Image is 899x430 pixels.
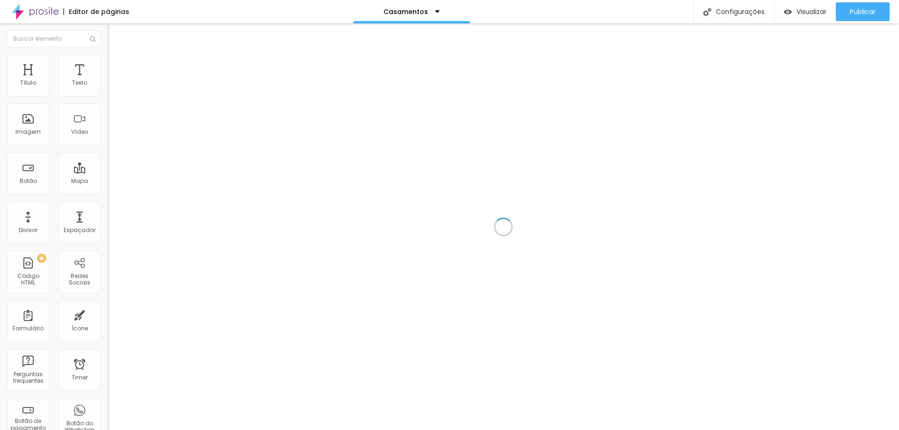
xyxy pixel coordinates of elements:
input: Buscar elemento [7,30,101,47]
div: Perguntas frequentes [9,371,46,385]
div: Editor de páginas [63,8,129,15]
div: Espaçador [64,227,96,233]
div: Texto [72,80,87,86]
p: Casamentos [383,8,428,15]
button: Visualizar [774,2,836,21]
button: Publicar [836,2,890,21]
div: Ícone [72,325,88,332]
span: Visualizar [796,8,826,15]
div: Botão [20,178,37,184]
img: Icone [703,8,711,16]
div: Redes Sociais [61,273,98,286]
div: Divisor [19,227,37,233]
div: Vídeo [71,129,88,135]
div: Imagem [15,129,41,135]
div: Mapa [71,178,88,184]
img: Icone [90,36,96,42]
div: Título [20,80,36,86]
div: Timer [72,374,88,381]
div: Formulário [13,325,44,332]
span: Publicar [850,8,876,15]
img: view-1.svg [784,8,792,16]
div: Código HTML [9,273,46,286]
